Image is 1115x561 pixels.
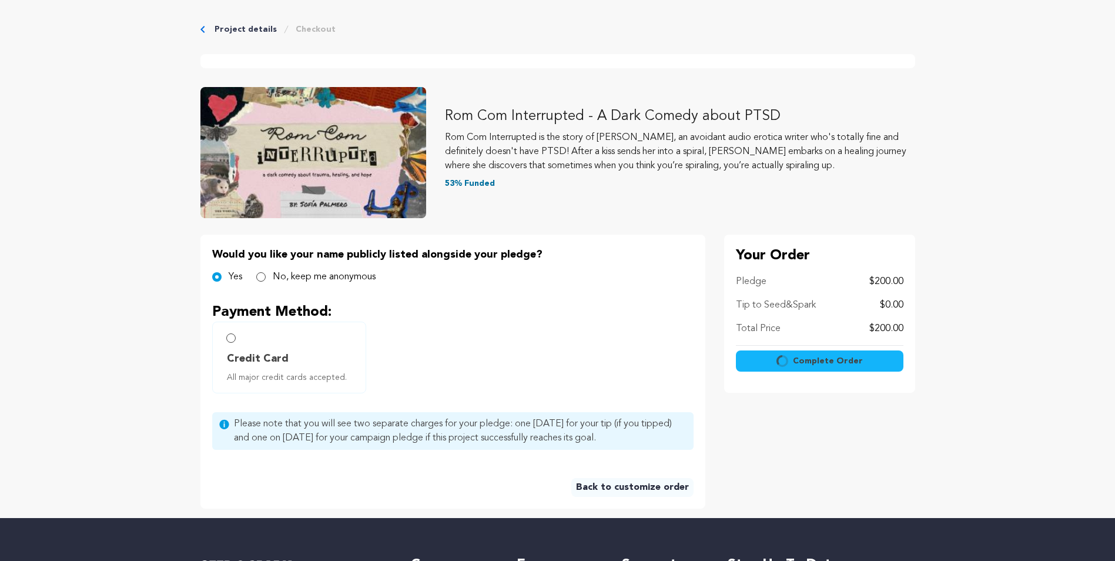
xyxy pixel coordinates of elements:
p: $200.00 [869,322,903,336]
span: All major credit cards accepted. [227,372,356,383]
p: Your Order [736,246,903,265]
p: Rom Com Interrupted is the story of [PERSON_NAME], an avoidant audio erotica writer who's totally... [445,131,915,173]
p: Tip to Seed&Spark [736,298,816,312]
a: Checkout [296,24,336,35]
p: Payment Method: [212,303,694,322]
p: $200.00 [869,275,903,289]
p: 53% Funded [445,178,915,189]
span: Please note that you will see two separate charges for your pledge: one [DATE] for your tip (if y... [234,417,687,445]
button: Complete Order [736,350,903,372]
a: Project details [215,24,277,35]
span: Complete Order [793,355,863,367]
p: Would you like your name publicly listed alongside your pledge? [212,246,694,263]
a: Back to customize order [571,478,694,497]
img: Rom Com Interrupted - A Dark Comedy about PTSD image [200,87,426,218]
p: Rom Com Interrupted - A Dark Comedy about PTSD [445,107,915,126]
p: $0.00 [880,298,903,312]
div: Breadcrumb [200,24,915,35]
label: No, keep me anonymous [273,270,376,284]
p: Total Price [736,322,781,336]
p: Pledge [736,275,766,289]
span: Credit Card [227,350,289,367]
label: Yes [229,270,242,284]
